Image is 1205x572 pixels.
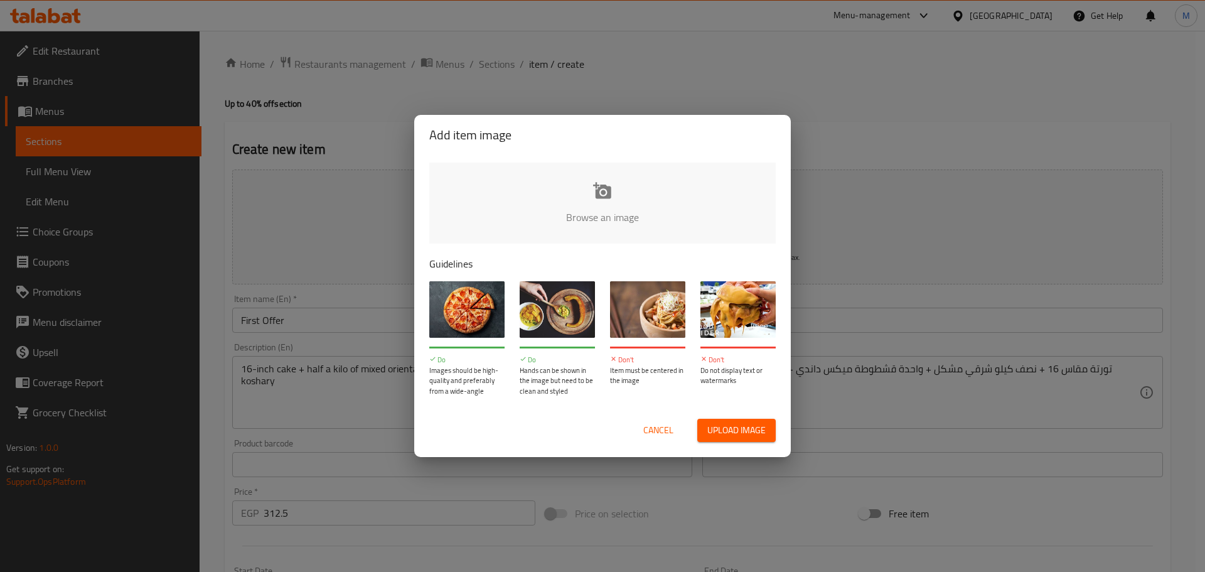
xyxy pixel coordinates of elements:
[520,281,595,338] img: guide-img-2@3x.jpg
[643,423,673,438] span: Cancel
[610,365,685,386] p: Item must be centered in the image
[700,355,776,365] p: Don't
[429,281,505,338] img: guide-img-1@3x.jpg
[610,355,685,365] p: Don't
[697,419,776,442] button: Upload image
[429,125,776,145] h2: Add item image
[610,281,685,338] img: guide-img-3@3x.jpg
[707,423,766,438] span: Upload image
[700,281,776,338] img: guide-img-4@3x.jpg
[429,256,776,271] p: Guidelines
[520,365,595,397] p: Hands can be shown in the image but need to be clean and styled
[520,355,595,365] p: Do
[429,365,505,397] p: Images should be high-quality and preferably from a wide-angle
[429,355,505,365] p: Do
[638,419,678,442] button: Cancel
[700,365,776,386] p: Do not display text or watermarks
